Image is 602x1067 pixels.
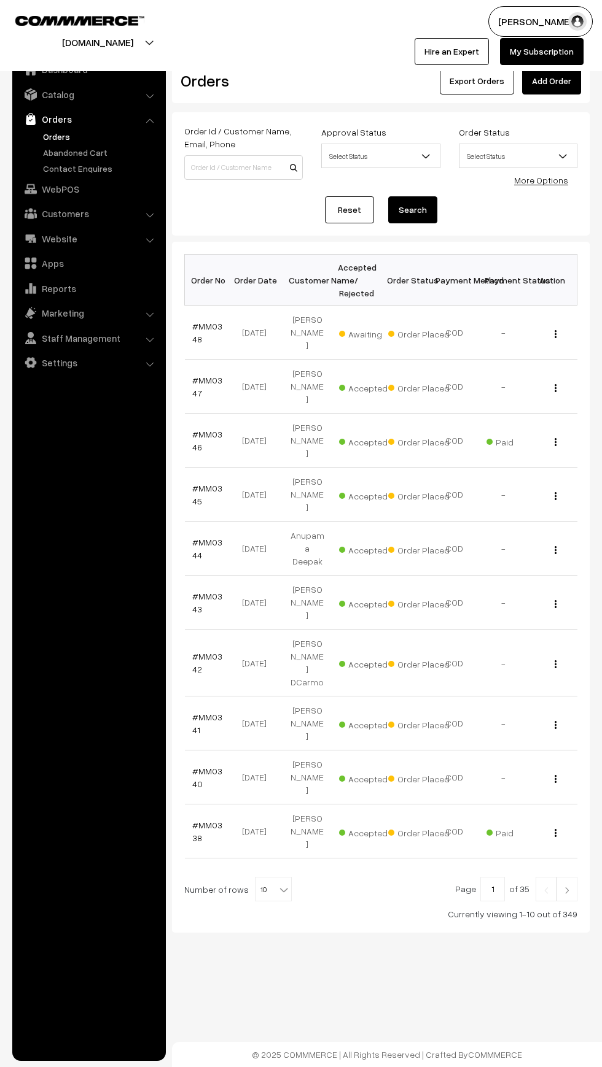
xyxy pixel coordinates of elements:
[321,126,386,139] label: Approval Status
[479,468,528,522] td: -
[233,750,283,804] td: [DATE]
[555,546,557,554] img: Menu
[181,71,302,90] h2: Orders
[192,591,222,614] a: #MM0343
[15,252,162,274] a: Apps
[185,255,234,306] th: Order No
[283,306,332,360] td: [PERSON_NAME]
[184,883,249,896] span: Number of rows
[255,877,292,901] span: 10
[430,576,479,630] td: COD
[388,487,450,503] span: Order Placed
[15,178,162,200] a: WebPOS
[40,146,162,159] a: Abandoned Cart
[430,306,479,360] td: COD
[555,775,557,783] img: Menu
[332,255,381,306] th: Accepted / Rejected
[555,384,557,392] img: Menu
[40,130,162,143] a: Orders
[555,829,557,837] img: Menu
[192,766,222,789] a: #MM0340
[339,541,401,557] span: Accepted
[184,907,577,920] div: Currently viewing 1-10 out of 349
[488,6,593,37] button: [PERSON_NAME]…
[192,820,222,843] a: #MM0338
[430,255,479,306] th: Payment Method
[184,155,303,180] input: Order Id / Customer Name / Customer Email / Customer Phone
[388,196,437,223] button: Search
[321,144,440,168] span: Select Status
[487,433,548,449] span: Paid
[388,325,450,341] span: Order Placed
[468,1049,522,1060] a: COMMMERCE
[479,360,528,414] td: -
[192,537,222,560] a: #MM0344
[430,804,479,858] td: COD
[388,715,450,731] span: Order Placed
[15,277,162,299] a: Reports
[283,522,332,576] td: Anupama Deepak
[479,630,528,696] td: -
[339,379,401,395] span: Accepted
[339,433,401,449] span: Accepted
[430,696,479,750] td: COD
[568,12,587,31] img: user
[388,655,450,671] span: Order Placed
[233,360,283,414] td: [DATE]
[479,255,528,306] th: Payment Status
[283,414,332,468] td: [PERSON_NAME]
[561,887,573,894] img: Right
[459,145,577,167] span: Select Status
[283,696,332,750] td: [PERSON_NAME]
[388,379,450,395] span: Order Placed
[192,321,222,344] a: #MM0348
[528,255,577,306] th: Action
[339,595,401,611] span: Accepted
[283,630,332,696] td: [PERSON_NAME] DCarmo
[339,769,401,785] span: Accepted
[256,877,291,902] span: 10
[325,196,374,223] a: Reset
[15,202,162,225] a: Customers
[192,483,222,506] a: #MM0345
[15,352,162,374] a: Settings
[388,823,450,839] span: Order Placed
[15,16,144,25] img: COMMMERCE
[19,27,176,58] button: [DOMAIN_NAME]
[40,162,162,175] a: Contact Enquires
[555,721,557,729] img: Menu
[459,144,577,168] span: Select Status
[555,660,557,668] img: Menu
[388,433,450,449] span: Order Placed
[339,325,401,341] span: Awaiting
[479,306,528,360] td: -
[388,595,450,611] span: Order Placed
[415,38,489,65] a: Hire an Expert
[15,83,162,106] a: Catalog
[479,522,528,576] td: -
[233,306,283,360] td: [DATE]
[233,255,283,306] th: Order Date
[15,327,162,349] a: Staff Management
[283,468,332,522] td: [PERSON_NAME]
[514,175,568,185] a: More Options
[184,125,303,150] label: Order Id / Customer Name, Email, Phone
[192,651,222,674] a: #MM0342
[192,375,222,398] a: #MM0347
[430,468,479,522] td: COD
[172,1042,602,1067] footer: © 2025 COMMMERCE | All Rights Reserved | Crafted By
[233,804,283,858] td: [DATE]
[15,108,162,130] a: Orders
[339,715,401,731] span: Accepted
[233,576,283,630] td: [DATE]
[192,712,222,735] a: #MM0341
[555,492,557,500] img: Menu
[555,330,557,338] img: Menu
[283,255,332,306] th: Customer Name
[339,823,401,839] span: Accepted
[479,576,528,630] td: -
[440,67,514,94] button: Export Orders
[339,655,401,671] span: Accepted
[283,360,332,414] td: [PERSON_NAME]
[430,750,479,804] td: COD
